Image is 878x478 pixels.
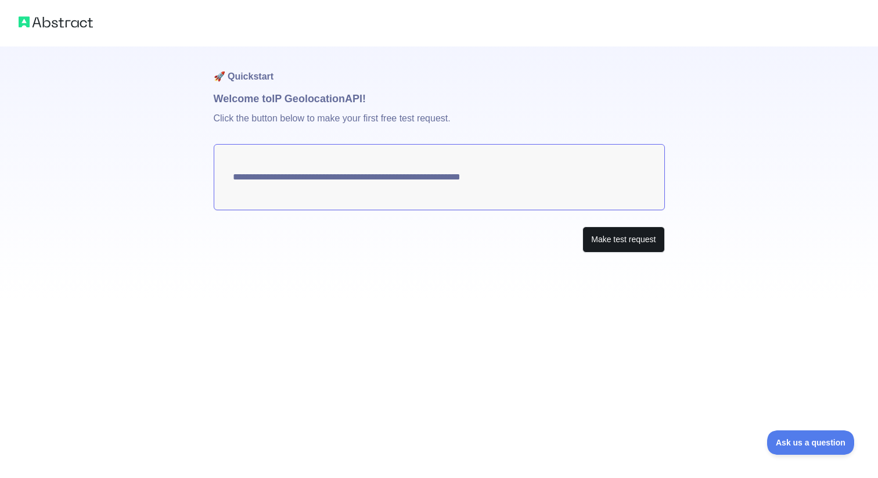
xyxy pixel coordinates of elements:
[214,107,665,144] p: Click the button below to make your first free test request.
[767,430,855,455] iframe: Toggle Customer Support
[214,46,665,91] h1: 🚀 Quickstart
[214,91,665,107] h1: Welcome to IP Geolocation API!
[582,227,664,253] button: Make test request
[19,14,93,30] img: Abstract logo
